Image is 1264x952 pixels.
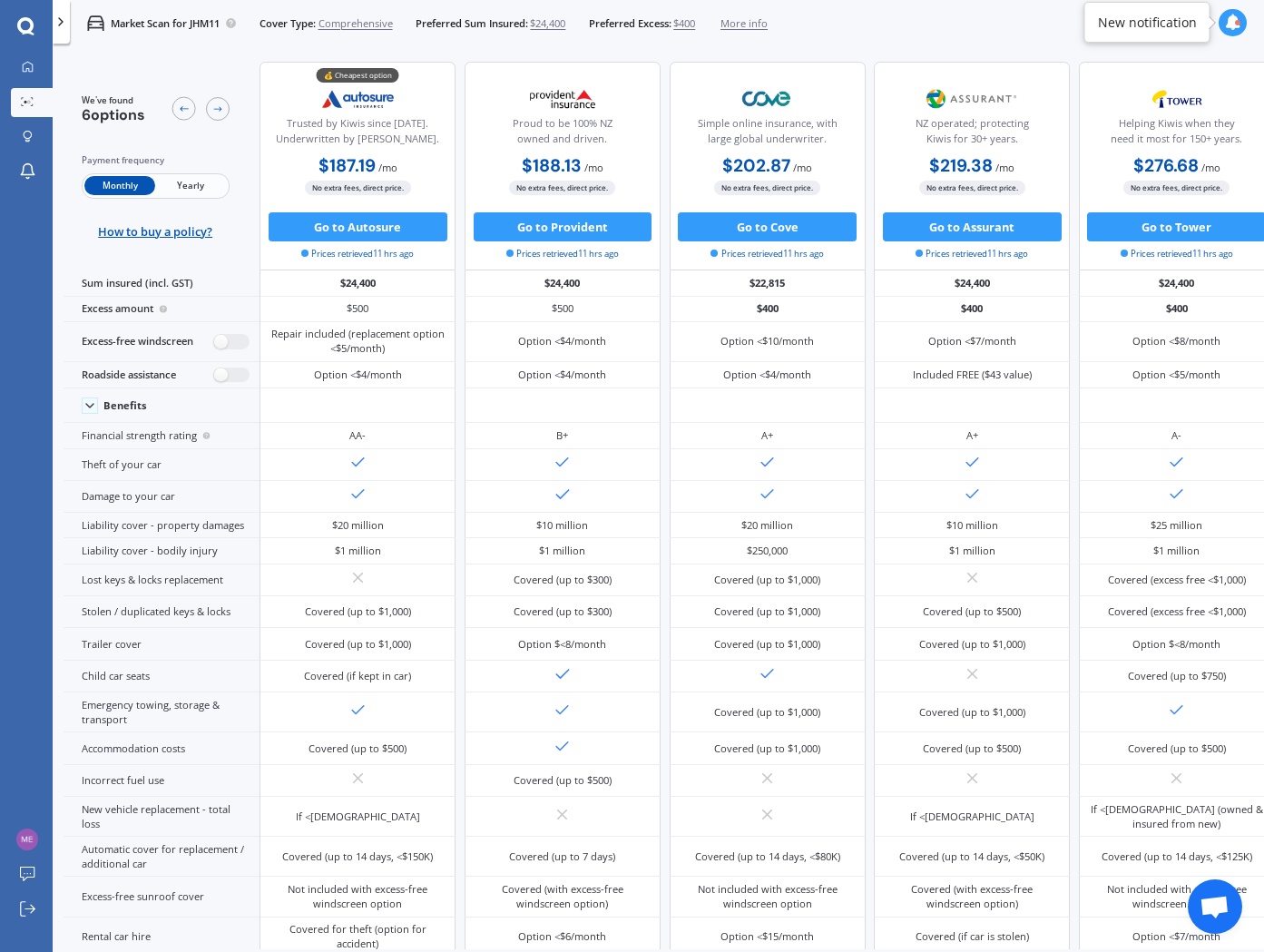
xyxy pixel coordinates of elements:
[271,327,446,356] div: Repair included (replacement option <$5/month)
[530,16,565,31] span: $24,400
[64,877,260,917] div: Excess-free sunroof cover
[695,849,840,864] div: Covered (up to 14 days, <$80K)
[349,428,366,443] div: AA-
[722,154,790,177] b: $202.87
[919,637,1025,652] div: Covered (up to $1,000)
[1132,637,1220,652] div: Option $<8/month
[741,518,793,533] div: $20 million
[1132,929,1220,944] div: Option <$7/month
[475,882,650,911] div: Covered (with excess-free windscreen option)
[1102,849,1252,864] div: Covered (up to 14 days, <$125K)
[64,765,260,797] div: Incorrect fuel use
[710,248,823,260] span: Prices retrieved 11 hrs ago
[272,116,443,152] div: Trusted by Kiwis since [DATE]. Underwritten by [PERSON_NAME].
[64,797,260,837] div: New vehicle replacement - total loss
[1108,604,1246,619] div: Covered (excess free <$1,000)
[509,181,615,194] span: No extra fees, direct price.
[916,929,1029,944] div: Covered (if car is stolen)
[474,212,652,241] button: Go to Provident
[1128,669,1226,683] div: Covered (up to $750)
[536,518,588,533] div: $10 million
[793,161,812,174] span: / mo
[64,423,260,448] div: Financial strength rating
[309,741,407,756] div: Covered (up to $500)
[301,248,414,260] span: Prices retrieved 11 hrs ago
[747,544,788,558] div: $250,000
[64,513,260,538] div: Liability cover - property damages
[1132,368,1220,382] div: Option <$5/month
[269,212,447,241] button: Go to Autosure
[518,368,606,382] div: Option <$4/month
[64,837,260,877] div: Automatic cover for replacement / additional car
[714,573,820,587] div: Covered (up to $1,000)
[949,544,995,558] div: $1 million
[64,692,260,732] div: Emergency towing, storage & transport
[305,637,411,652] div: Covered (up to $1,000)
[919,181,1025,194] span: No extra fees, direct price.
[506,248,619,260] span: Prices retrieved 11 hrs ago
[899,849,1044,864] div: Covered (up to 14 days, <$50K)
[271,922,446,951] div: Covered for theft (option for accident)
[589,16,671,31] span: Preferred Excess:
[318,16,393,31] span: Comprehensive
[111,16,220,31] p: Market Scan for JHM11
[64,564,260,596] div: Lost keys & locks replacement
[913,368,1032,382] div: Included FREE ($43 value)
[1153,544,1200,558] div: $1 million
[518,334,606,348] div: Option <$4/month
[260,297,456,322] div: $500
[378,161,397,174] span: / mo
[518,929,606,944] div: Option <$6/month
[82,153,230,168] div: Payment frequency
[916,248,1028,260] span: Prices retrieved 11 hrs ago
[514,573,612,587] div: Covered (up to $300)
[64,661,260,692] div: Child car seats
[16,829,38,850] img: 521a4e3e007fd485c3dab5897d95e98a
[64,538,260,564] div: Liability cover - bodily injury
[714,705,820,720] div: Covered (up to $1,000)
[82,94,145,107] span: We've found
[919,705,1025,720] div: Covered (up to $1,000)
[885,882,1059,911] div: Covered (with excess-free windscreen option)
[874,297,1070,322] div: $400
[1188,879,1242,934] div: Open chat
[723,368,811,382] div: Option <$4/month
[670,297,866,322] div: $400
[1133,154,1199,177] b: $276.68
[522,154,582,177] b: $188.13
[64,732,260,764] div: Accommodation costs
[103,399,147,412] div: Benefits
[82,105,145,124] span: 6 options
[720,334,814,348] div: Option <$10/month
[514,604,612,619] div: Covered (up to $300)
[720,16,768,31] span: More info
[910,810,1034,824] div: If <[DEMOGRAPHIC_DATA]
[332,518,384,533] div: $20 million
[260,270,456,296] div: $24,400
[883,212,1062,241] button: Go to Assurant
[465,270,661,296] div: $24,400
[64,596,260,628] div: Stolen / duplicated keys & locks
[304,669,411,683] div: Covered (if kept in car)
[1098,14,1197,32] div: New notification
[314,368,402,382] div: Option <$4/month
[514,773,612,788] div: Covered (up to $500)
[64,270,260,296] div: Sum insured (incl. GST)
[924,81,1020,117] img: Assurant.png
[509,849,615,864] div: Covered (up to 7 days)
[64,481,260,513] div: Damage to your car
[584,161,603,174] span: / mo
[966,428,978,443] div: A+
[296,810,420,824] div: If <[DEMOGRAPHIC_DATA]
[317,68,399,83] div: 💰 Cheapest option
[928,334,1016,348] div: Option <$7/month
[1123,181,1230,194] span: No extra fees, direct price.
[929,154,993,177] b: $219.38
[556,428,568,443] div: B+
[465,297,661,322] div: $500
[260,16,316,31] span: Cover Type:
[1090,802,1264,831] div: If <[DEMOGRAPHIC_DATA] (owned & insured from new)
[874,270,1070,296] div: $24,400
[681,882,855,911] div: Not included with excess-free windscreen option
[64,628,260,660] div: Trailer cover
